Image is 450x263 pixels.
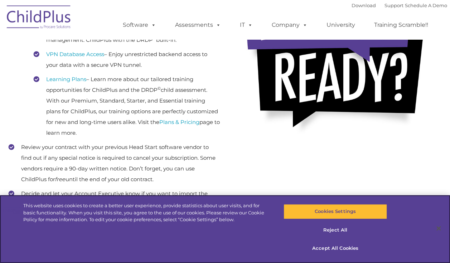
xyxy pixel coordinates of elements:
[233,18,260,32] a: IT
[284,204,387,219] button: Cookies Settings
[159,119,199,125] a: Plans & Pricing
[352,3,376,8] a: Download
[3,0,75,36] img: ChildPlus by Procare Solutions
[158,86,161,91] sup: ©
[284,241,387,256] button: Accept All Cookies
[168,18,228,32] a: Assessments
[284,223,387,238] button: Reject All
[319,18,362,32] a: University
[23,202,270,223] div: This website uses cookies to create a better user experience, provide statistics about user visit...
[9,142,220,185] li: Review your contract with your previous Head Start software vendor to find out if any special not...
[55,176,66,183] em: free
[46,76,86,83] a: Learning Plans
[384,3,403,8] a: Support
[265,18,315,32] a: Company
[34,74,220,138] li: – Learn more about our tailored training opportunities for ChildPlus and the DRDP child assessmen...
[431,220,446,236] button: Close
[9,188,220,231] li: Decide and let your Account Executive know if you want to import the current year’s demographic d...
[34,49,220,70] li: – Enjoy unrestricted backend access to your data with a secure VPN tunnel.
[405,3,447,8] a: Schedule A Demo
[116,18,163,32] a: Software
[352,3,447,8] font: |
[367,18,435,32] a: Training Scramble!!
[46,51,104,58] a: VPN Database Access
